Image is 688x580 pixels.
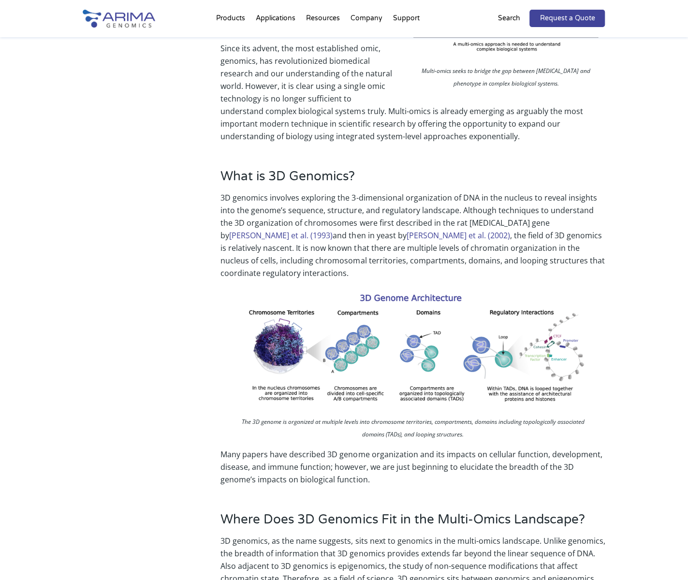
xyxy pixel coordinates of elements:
[406,230,510,241] a: [PERSON_NAME] et al. (2002)
[220,42,605,143] p: Since its advent, the most established omic, genomics, has revolutionized biomedical research and...
[83,10,155,28] img: Arima-Genomics-logo
[220,512,605,535] h3: Where Does 3D Genomics Fit in the Multi-Omics Landscape?
[529,10,605,27] a: Request a Quote
[229,230,333,241] a: [PERSON_NAME] et al. (1993)
[498,12,520,25] p: Search
[407,65,605,92] p: Multi-omics seeks to bridge the gap between [MEDICAL_DATA] and phenotype in complex biological sy...
[220,169,605,191] h3: What is 3D Genomics?
[220,448,605,486] p: Many papers have described 3D genome organization and its impacts on cellular function, developme...
[220,191,605,287] p: 3D genomics involves exploring the 3-dimensional organization of DNA in the nucleus to reveal ins...
[228,416,597,443] p: The 3D genome is organized at multiple levels into chromosome territories, compartments, domains ...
